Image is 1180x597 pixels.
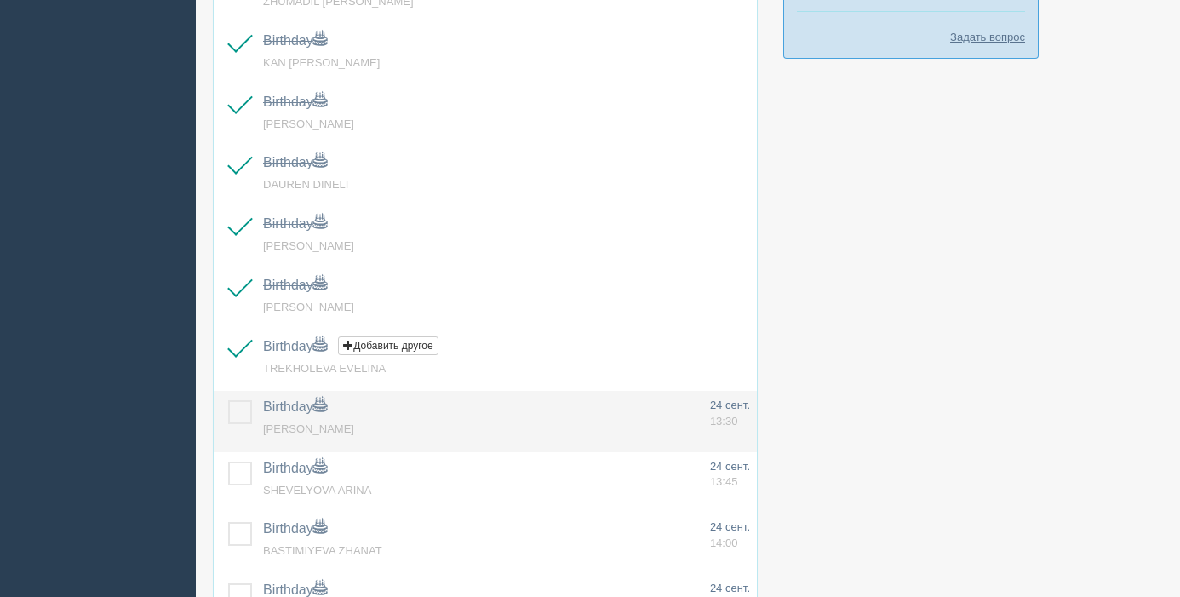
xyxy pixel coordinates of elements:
[710,520,750,533] span: 24 сент.
[263,95,327,109] a: Birthday
[338,336,438,355] button: Добавить другое
[263,484,371,497] a: SHEVELYOVA ARINA
[263,461,327,475] a: Birthday
[710,475,738,488] span: 13:45
[263,399,327,414] a: Birthday
[263,216,327,231] a: Birthday
[710,459,750,491] a: 24 сент. 13:45
[710,399,750,411] span: 24 сент.
[710,582,750,594] span: 24 сент.
[710,520,750,551] a: 24 сент. 14:00
[263,339,327,353] a: Birthday
[263,362,386,375] a: TREKHOLEVA EVELINA
[710,460,750,473] span: 24 сент.
[263,422,354,435] a: [PERSON_NAME]
[263,33,327,48] a: Birthday
[263,583,327,597] a: Birthday
[263,278,327,292] a: Birthday
[710,537,738,549] span: 14:00
[263,155,327,169] a: Birthday
[263,178,348,191] a: DAUREN DINELI
[263,56,380,69] a: KAN [PERSON_NAME]
[263,301,354,313] a: [PERSON_NAME]
[263,239,354,252] a: [PERSON_NAME]
[710,415,738,428] span: 13:30
[710,398,750,429] a: 24 сент. 13:30
[263,521,327,536] a: Birthday
[950,29,1025,45] a: Задать вопрос
[263,544,382,557] a: BASTIMIYEVA ZHANAT
[263,118,354,130] a: [PERSON_NAME]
